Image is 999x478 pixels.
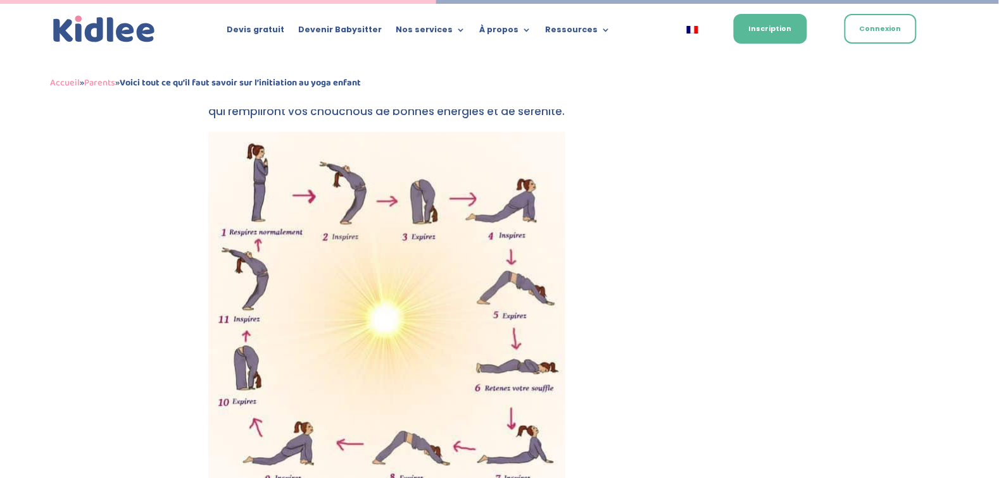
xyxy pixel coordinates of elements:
[480,25,532,39] a: À propos
[546,25,611,39] a: Ressources
[50,13,158,46] a: Kidlee Logo
[50,75,80,90] a: Accueil
[84,75,115,90] a: Parents
[734,14,807,44] a: Inscription
[299,25,382,39] a: Devenir Babysitter
[50,75,361,90] span: » »
[687,26,698,34] img: Français
[120,75,361,90] strong: Voici tout ce qu’il faut savoir sur l’initiation au yoga enfant
[50,13,158,46] img: logo_kidlee_bleu
[396,25,466,39] a: Nos services
[227,25,285,39] a: Devis gratuit
[845,14,917,44] a: Connexion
